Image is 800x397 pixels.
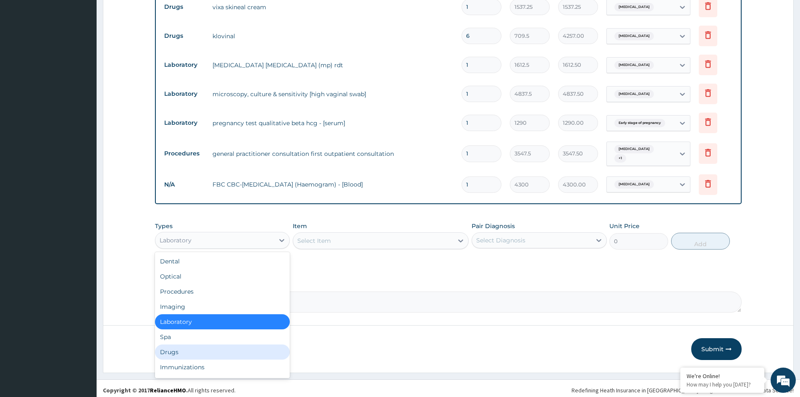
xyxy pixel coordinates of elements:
span: [MEDICAL_DATA] [614,61,654,69]
td: FBC CBC-[MEDICAL_DATA] (Haemogram) - [Blood] [208,176,457,193]
label: Types [155,223,173,230]
span: [MEDICAL_DATA] [614,145,654,153]
button: Add [671,233,730,250]
td: [MEDICAL_DATA] [MEDICAL_DATA] (mp) rdt [208,57,457,74]
label: Comment [155,280,742,287]
div: Chat with us now [44,47,141,58]
div: Drugs [155,344,290,360]
div: Optical [155,269,290,284]
label: Item [293,222,307,230]
div: Minimize live chat window [138,4,158,24]
td: Laboratory [160,86,208,102]
button: Submit [691,338,742,360]
td: pregnancy test qualitative beta hcg - [serum] [208,115,457,131]
div: Dental [155,254,290,269]
span: [MEDICAL_DATA] [614,3,654,11]
p: How may I help you today? [687,381,758,388]
div: We're Online! [687,372,758,380]
strong: Copyright © 2017 . [103,386,188,394]
textarea: Type your message and hit 'Enter' [4,229,160,259]
div: Laboratory [160,236,191,245]
td: klovinal [208,28,457,45]
label: Pair Diagnosis [472,222,515,230]
div: Select Item [297,237,331,245]
div: Procedures [155,284,290,299]
span: [MEDICAL_DATA] [614,32,654,40]
td: Procedures [160,146,208,161]
span: [MEDICAL_DATA] [614,180,654,189]
td: general practitioner consultation first outpatient consultation [208,145,457,162]
span: + 1 [614,154,626,163]
div: Laboratory [155,314,290,329]
td: microscopy, culture & sensitivity [high vaginal swab] [208,86,457,103]
td: Laboratory [160,57,208,73]
span: Early stage of pregnancy [614,119,665,127]
div: Others [155,375,290,390]
div: Immunizations [155,360,290,375]
td: N/A [160,177,208,192]
div: Select Diagnosis [476,236,525,245]
div: Imaging [155,299,290,314]
td: Laboratory [160,115,208,131]
label: Unit Price [609,222,640,230]
span: We're online! [49,106,116,191]
div: Spa [155,329,290,344]
img: d_794563401_company_1708531726252_794563401 [16,42,34,63]
span: [MEDICAL_DATA] [614,90,654,98]
td: Drugs [160,28,208,44]
a: RelianceHMO [150,386,186,394]
div: Redefining Heath Insurance in [GEOGRAPHIC_DATA] using Telemedicine and Data Science! [572,386,794,394]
